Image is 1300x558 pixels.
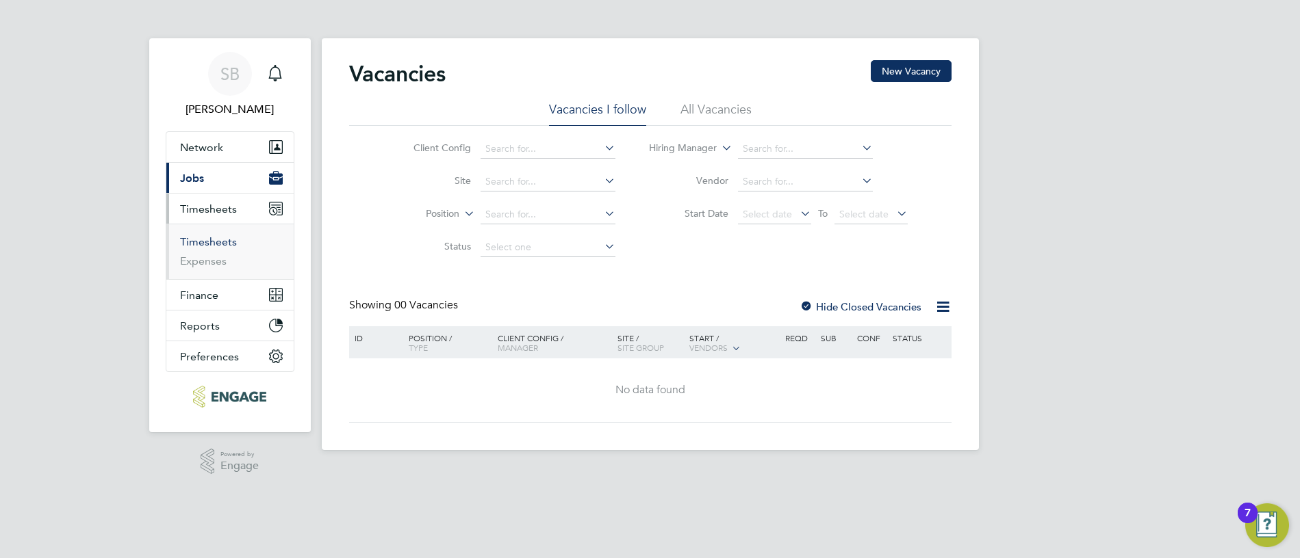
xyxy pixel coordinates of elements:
[680,101,752,126] li: All Vacancies
[392,174,471,187] label: Site
[180,319,220,332] span: Reports
[689,342,728,353] span: Vendors
[494,326,614,359] div: Client Config /
[351,326,399,349] div: ID
[220,460,259,472] span: Engage
[149,38,311,432] nav: Main navigation
[180,141,223,154] span: Network
[409,342,428,353] span: Type
[782,326,817,349] div: Reqd
[398,326,494,359] div: Position /
[800,300,921,313] label: Hide Closed Vacancies
[481,172,615,191] input: Search for...
[871,60,952,82] button: New Vacancy
[220,65,240,83] span: SB
[166,101,294,118] span: Sarah Barratt
[1245,503,1289,547] button: Open Resource Center, 7 new notifications
[166,310,294,341] button: Reports
[854,326,889,349] div: Conf
[166,52,294,118] a: SB[PERSON_NAME]
[817,326,853,349] div: Sub
[166,280,294,310] button: Finance
[617,342,664,353] span: Site Group
[650,207,728,220] label: Start Date
[180,350,239,363] span: Preferences
[349,298,461,313] div: Showing
[814,204,832,222] span: To
[392,240,471,252] label: Status
[614,326,686,359] div: Site /
[738,172,873,191] input: Search for...
[481,238,615,257] input: Select one
[180,172,204,185] span: Jobs
[193,386,266,408] img: spring-logo-retina.png
[166,194,294,224] button: Timesheets
[889,326,949,349] div: Status
[1245,513,1251,531] div: 7
[201,449,259,475] a: Powered byEngage
[394,298,458,312] span: 00 Vacancies
[180,235,237,248] a: Timesheets
[738,139,873,159] input: Search for...
[166,386,294,408] a: Go to home page
[650,174,728,187] label: Vendor
[498,342,538,353] span: Manager
[166,132,294,162] button: Network
[166,341,294,371] button: Preferences
[166,224,294,279] div: Timesheets
[743,208,792,220] span: Select date
[381,207,459,221] label: Position
[166,163,294,193] button: Jobs
[686,326,782,360] div: Start /
[180,289,218,302] span: Finance
[549,101,646,126] li: Vacancies I follow
[839,208,889,220] span: Select date
[180,202,237,215] span: Timesheets
[351,383,949,397] div: No data found
[220,449,259,460] span: Powered by
[349,60,446,88] h2: Vacancies
[481,139,615,159] input: Search for...
[180,254,227,267] a: Expenses
[392,142,471,154] label: Client Config
[638,142,717,155] label: Hiring Manager
[481,205,615,224] input: Search for...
